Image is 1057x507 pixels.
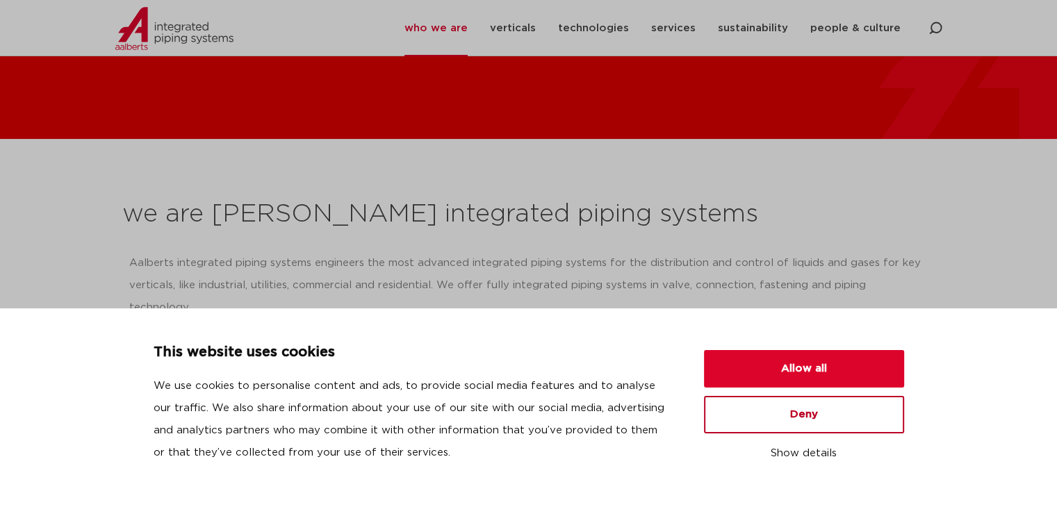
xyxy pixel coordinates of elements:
[129,252,928,319] p: Aalberts integrated piping systems engineers the most advanced integrated piping systems for the ...
[704,396,904,433] button: Deny
[704,350,904,388] button: Allow all
[154,342,671,364] p: This website uses cookies
[154,375,671,464] p: We use cookies to personalise content and ads, to provide social media features and to analyse ou...
[704,442,904,465] button: Show details
[122,198,935,231] h2: we are [PERSON_NAME] integrated piping systems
